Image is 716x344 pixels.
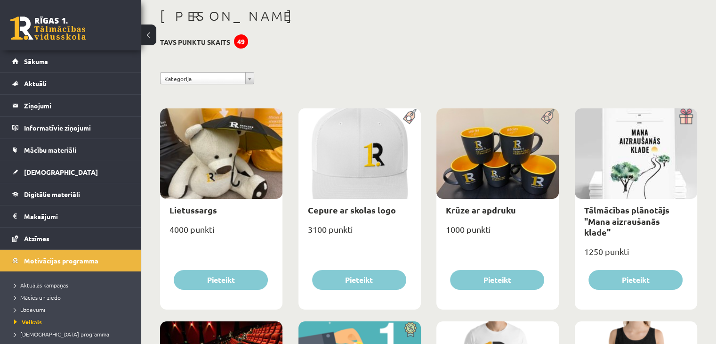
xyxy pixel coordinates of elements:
[24,79,47,88] span: Aktuāli
[12,161,129,183] a: [DEMOGRAPHIC_DATA]
[24,168,98,176] span: [DEMOGRAPHIC_DATA]
[14,305,132,314] a: Uzdevumi
[312,270,406,290] button: Pieteikt
[450,270,544,290] button: Pieteikt
[538,108,559,124] img: Populāra prece
[24,95,129,116] legend: Ziņojumi
[676,108,697,124] img: Dāvana ar pārsteigumu
[234,34,248,49] div: 49
[14,293,132,302] a: Mācies un ziedo
[160,72,254,84] a: Kategorija
[12,250,129,271] a: Motivācijas programma
[169,205,217,215] a: Lietussargs
[14,330,132,338] a: [DEMOGRAPHIC_DATA] programma
[12,73,129,94] a: Aktuāli
[12,228,129,249] a: Atzīmes
[24,205,129,227] legend: Maksājumi
[12,117,129,139] a: Informatīvie ziņojumi
[24,57,48,66] span: Sākums
[12,95,129,116] a: Ziņojumi
[12,50,129,72] a: Sākums
[298,221,421,245] div: 3100 punkti
[400,321,421,337] img: Atlaide
[12,139,129,161] a: Mācību materiāli
[24,190,80,198] span: Digitālie materiāli
[24,117,129,139] legend: Informatīvie ziņojumi
[14,318,42,326] span: Veikals
[174,270,268,290] button: Pieteikt
[446,205,516,215] a: Krūze ar apdruku
[10,16,86,40] a: Rīgas 1. Tālmācības vidusskola
[14,281,68,289] span: Aktuālās kampaņas
[24,256,98,265] span: Motivācijas programma
[14,294,61,301] span: Mācies un ziedo
[436,221,559,245] div: 1000 punkti
[584,205,669,238] a: Tālmācības plānotājs "Mana aizraušanās klade"
[308,205,396,215] a: Cepure ar skolas logo
[14,330,109,338] span: [DEMOGRAPHIC_DATA] programma
[588,270,683,290] button: Pieteikt
[12,205,129,227] a: Maksājumi
[14,318,132,326] a: Veikals
[400,108,421,124] img: Populāra prece
[14,281,132,289] a: Aktuālās kampaņas
[164,73,241,85] span: Kategorija
[575,244,697,267] div: 1250 punkti
[24,146,76,154] span: Mācību materiāli
[160,8,697,24] h1: [PERSON_NAME]
[160,38,230,46] h3: Tavs punktu skaits
[12,183,129,205] a: Digitālie materiāli
[160,221,282,245] div: 4000 punkti
[14,306,45,313] span: Uzdevumi
[24,234,49,243] span: Atzīmes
